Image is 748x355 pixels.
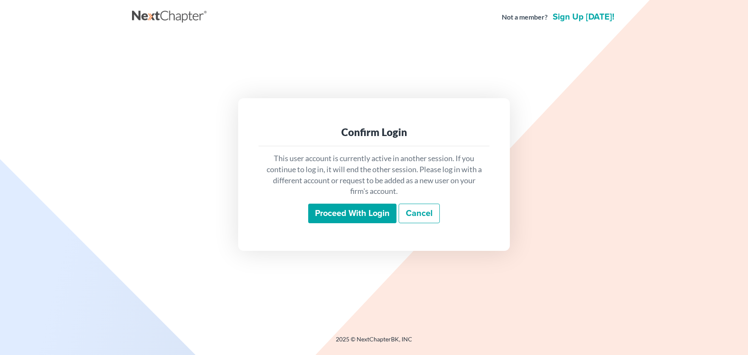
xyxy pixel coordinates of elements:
[502,12,548,22] strong: Not a member?
[308,204,396,223] input: Proceed with login
[399,204,440,223] a: Cancel
[551,13,616,21] a: Sign up [DATE]!
[265,153,483,197] p: This user account is currently active in another session. If you continue to log in, it will end ...
[132,335,616,350] div: 2025 © NextChapterBK, INC
[265,125,483,139] div: Confirm Login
